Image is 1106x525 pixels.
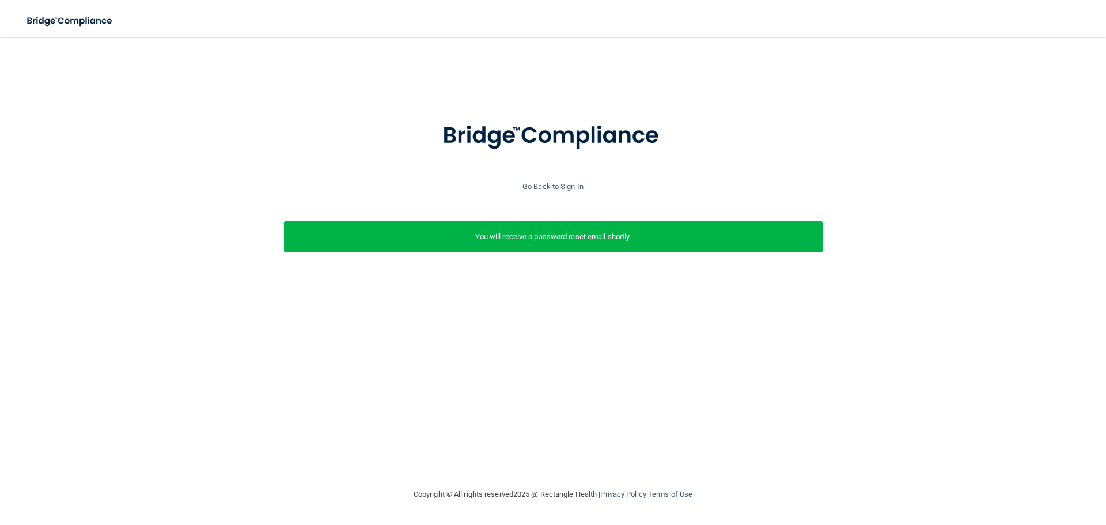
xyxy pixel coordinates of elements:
div: Copyright © All rights reserved 2025 @ Rectangle Health | | [343,476,763,513]
a: Go Back to Sign In [522,182,584,191]
a: Privacy Policy [600,490,646,498]
img: bridge_compliance_login_screen.278c3ca4.svg [419,106,687,166]
p: You will receive a password reset email shortly. [293,230,814,244]
a: Terms of Use [648,490,692,498]
img: bridge_compliance_login_screen.278c3ca4.svg [17,9,123,33]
